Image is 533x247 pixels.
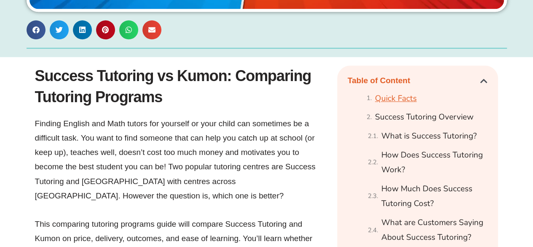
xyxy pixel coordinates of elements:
a: How Much Does Success Tutoring Cost? [381,182,487,212]
p: Finding English and Math tutors for yourself or your child can sometimes be a difficult task. You... [35,117,317,203]
div: Share on whatsapp [119,20,138,39]
div: Share on facebook [27,20,46,39]
div: Close table of contents [480,77,487,85]
a: What are Customers Saying About Success Tutoring? [381,215,487,245]
a: Success Tutoring Overview [375,110,474,125]
div: Share on email [142,20,161,39]
div: Share on linkedin [73,20,92,39]
a: Quick Facts [375,91,417,106]
h4: Table of Content [348,76,480,86]
div: Share on pinterest [96,20,115,39]
a: What is Success Tutoring? [381,129,477,144]
div: Share on twitter [50,20,69,39]
a: How Does Success Tutoring Work? [381,148,487,178]
h1: Success Tutoring vs Kumon: Comparing Tutoring Programs [35,65,329,108]
iframe: Chat Widget [491,206,533,247]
